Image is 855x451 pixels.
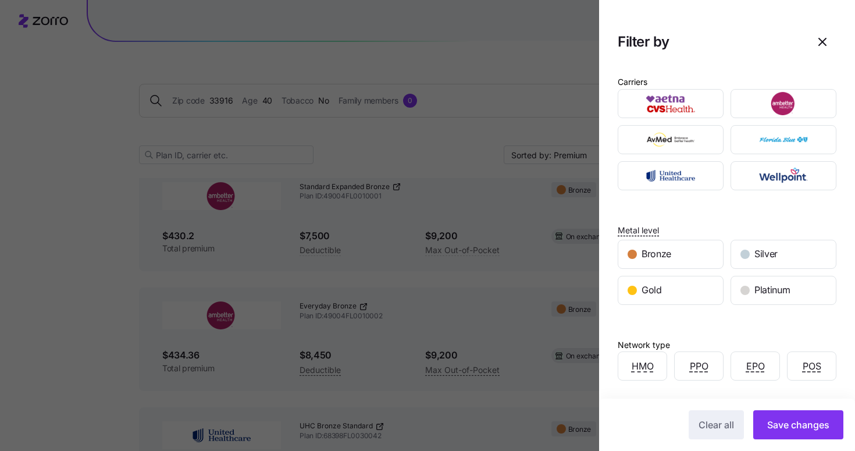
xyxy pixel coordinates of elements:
img: Florida Blue [741,128,826,151]
img: AvMed [628,128,714,151]
h1: Filter by [618,33,669,51]
img: UnitedHealthcare [628,164,714,187]
img: Wellpoint [741,164,826,187]
span: Metal level [618,225,659,236]
span: Bronze [642,247,671,261]
span: Save changes [767,418,829,432]
span: POS [803,359,821,374]
img: Aetna CVS Health [628,92,714,115]
span: HMO [632,359,654,374]
button: Save changes [753,410,843,439]
span: PPO [690,359,708,374]
span: Platinum [754,283,790,297]
span: Gold [642,283,662,297]
div: Carriers [618,76,647,88]
img: Ambetter [741,92,826,115]
span: EPO [746,359,765,374]
div: Network type [618,339,670,351]
button: Clear all [689,410,744,439]
span: Silver [754,247,778,261]
span: Clear all [699,418,734,432]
